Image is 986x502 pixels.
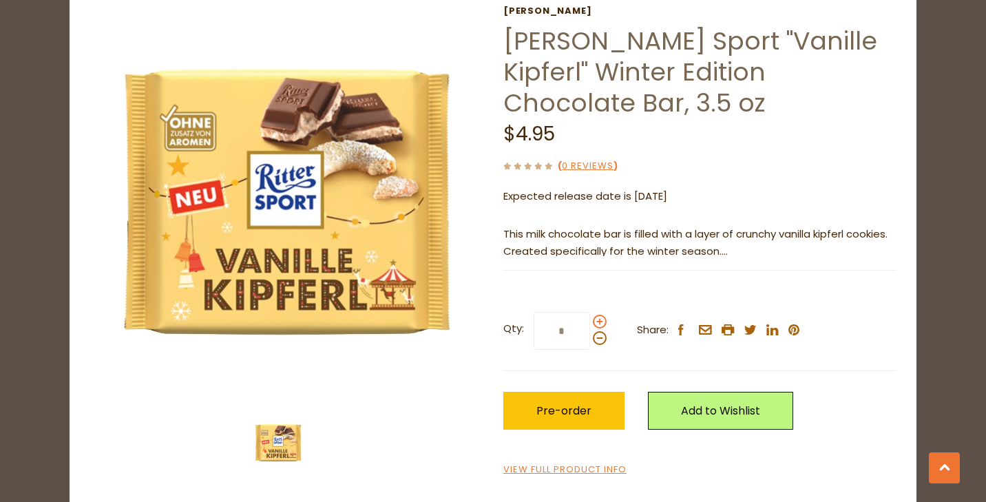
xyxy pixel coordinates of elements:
[503,6,896,17] a: [PERSON_NAME]
[562,159,613,174] a: 0 Reviews
[503,320,524,337] strong: Qty:
[637,322,669,339] span: Share:
[558,159,618,172] span: ( )
[534,312,590,350] input: Qty:
[503,23,877,121] a: [PERSON_NAME] Sport "Vanille Kipferl" Winter Edition Chocolate Bar, 3.5 oz
[648,392,793,430] a: Add to Wishlist
[503,121,555,147] span: $4.95
[503,392,625,430] button: Pre-order
[503,463,627,477] a: View Full Product Info
[251,415,306,470] img: Ritter Sport Vanille Kipferl Winter Edition
[503,188,896,205] p: Expected release date is [DATE]
[536,403,591,419] span: Pre-order
[90,6,483,399] img: Ritter Sport Vanille Kipferl Winter Edition
[503,226,896,260] p: This milk chocolate bar is filled with a layer of crunchy vanilla kipferl cookies. Created specif...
